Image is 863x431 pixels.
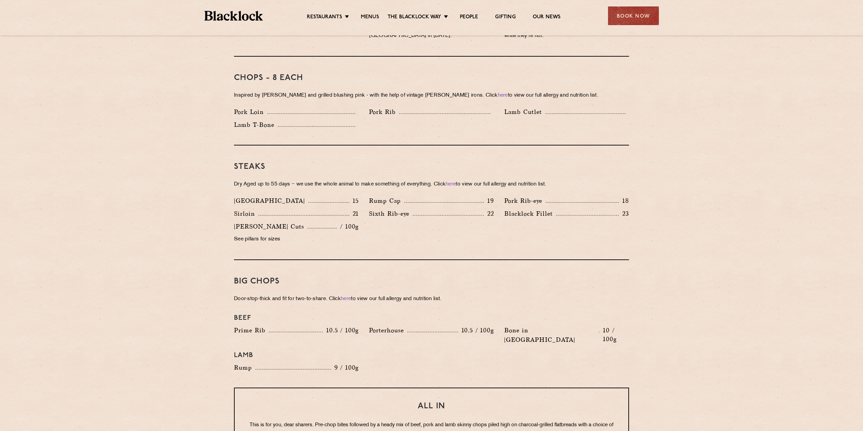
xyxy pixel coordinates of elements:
p: Pork Rib-eye [504,196,546,205]
p: Rump Cap [369,196,404,205]
p: 18 [619,196,629,205]
p: 21 [349,209,359,218]
a: here [446,182,456,187]
p: Lamb Cutlet [504,107,545,117]
a: Gifting [495,14,515,21]
a: Menus [361,14,379,21]
h3: Big Chops [234,277,629,286]
p: Pork Rib [369,107,399,117]
h4: Beef [234,314,629,322]
p: Door-stop-thick and fit for two-to-share. Click to view our full allergy and nutrition list. [234,294,629,304]
p: 10.5 / 100g [323,326,359,335]
h3: All In [248,402,615,411]
p: 19 [484,196,494,205]
p: Rump [234,363,255,372]
p: Pork Loin [234,107,267,117]
p: 10 / 100g [600,326,629,344]
p: / 100g [337,222,359,231]
p: 10.5 / 100g [458,326,494,335]
p: Porterhouse [369,326,407,335]
p: Lamb T-Bone [234,120,278,130]
p: Sirloin [234,209,258,218]
a: here [341,296,351,301]
a: Restaurants [307,14,342,21]
div: Book Now [608,6,659,25]
a: People [460,14,478,21]
p: 23 [619,209,629,218]
a: here [498,93,508,98]
h3: Steaks [234,162,629,171]
p: 22 [484,209,494,218]
img: BL_Textured_Logo-footer-cropped.svg [204,11,263,21]
h4: Lamb [234,351,629,359]
p: Bone in [GEOGRAPHIC_DATA] [504,326,599,345]
p: Prime Rib [234,326,269,335]
p: [GEOGRAPHIC_DATA] [234,196,308,205]
p: 15 [349,196,359,205]
p: Inspired by [PERSON_NAME] and grilled blushing pink - with the help of vintage [PERSON_NAME] iron... [234,91,629,100]
h3: Chops - 8 each [234,74,629,82]
p: Blacklock Fillet [504,209,556,218]
a: The Blacklock Way [388,14,441,21]
p: See pillars for sizes [234,235,359,244]
p: Sixth Rib-eye [369,209,413,218]
a: Our News [533,14,561,21]
p: 9 / 100g [331,363,359,372]
p: [PERSON_NAME] Cuts [234,222,308,231]
p: Dry Aged up to 55 days − we use the whole animal to make something of everything. Click to view o... [234,180,629,189]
